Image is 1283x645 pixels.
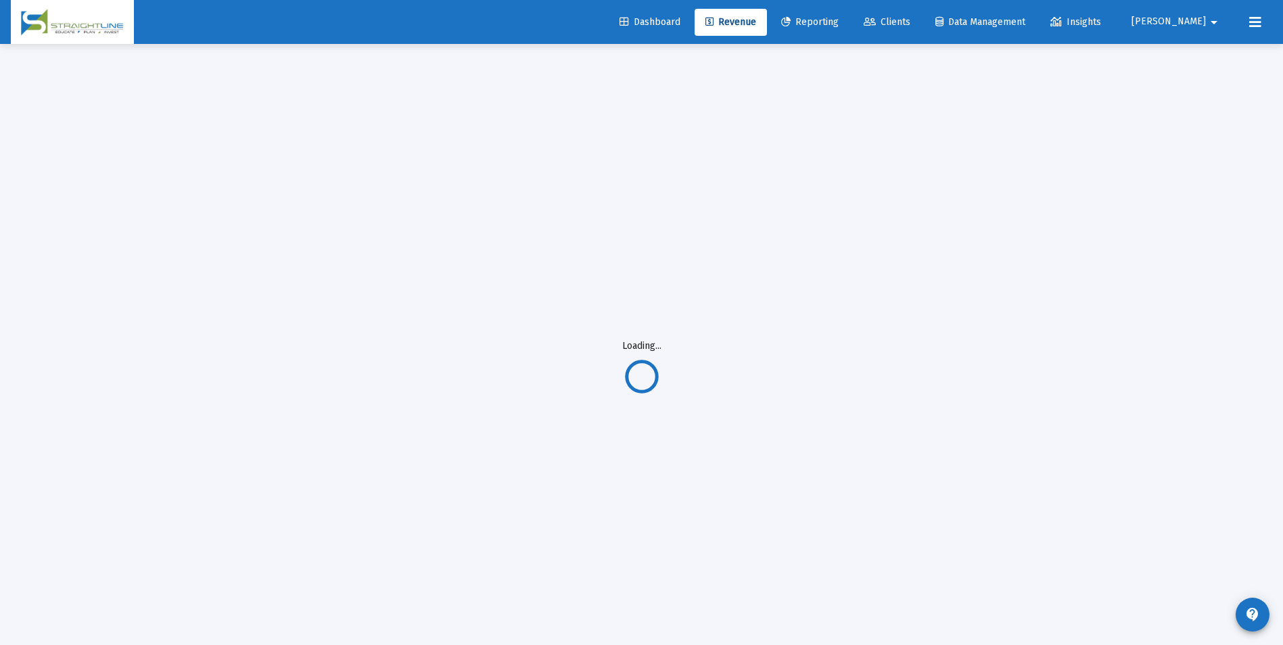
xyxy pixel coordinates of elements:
a: Dashboard [609,9,691,36]
span: [PERSON_NAME] [1132,16,1206,28]
a: Clients [853,9,921,36]
span: Dashboard [620,16,680,28]
span: Clients [864,16,910,28]
a: Data Management [925,9,1036,36]
a: Insights [1040,9,1112,36]
button: [PERSON_NAME] [1115,8,1238,35]
span: Data Management [935,16,1025,28]
img: Dashboard [21,9,124,36]
span: Reporting [781,16,839,28]
a: Reporting [770,9,849,36]
span: Insights [1050,16,1101,28]
span: Revenue [705,16,756,28]
mat-icon: arrow_drop_down [1206,9,1222,36]
a: Revenue [695,9,767,36]
mat-icon: contact_support [1244,606,1261,623]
